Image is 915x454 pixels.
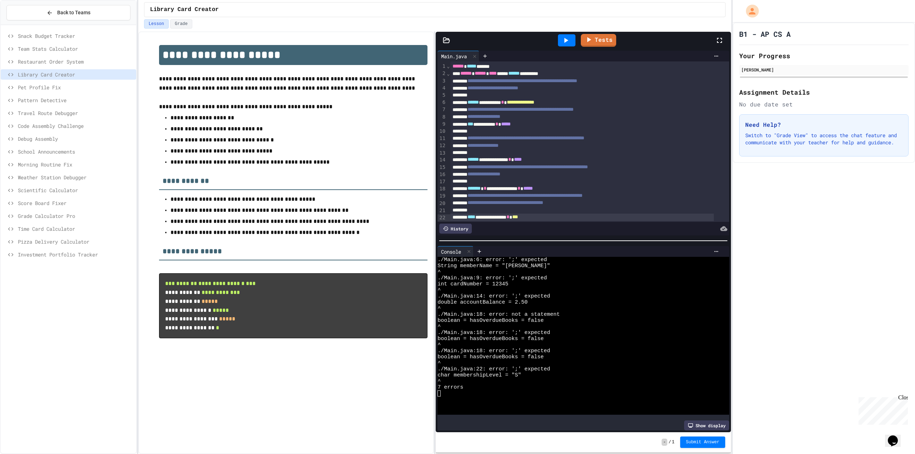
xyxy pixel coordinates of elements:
div: 12 [437,142,446,149]
h2: Your Progress [739,51,909,61]
span: Fold line [446,63,450,69]
span: Snack Budget Tracker [18,32,133,40]
div: 15 [437,164,446,171]
div: 8 [437,114,446,121]
span: ./Main.java:6: error: ';' expected [437,257,547,263]
div: 19 [437,193,446,200]
span: Grade Calculator Pro [18,212,133,220]
span: ./Main.java:14: error: ';' expected [437,293,550,299]
span: char membershipLevel = "S" [437,372,521,378]
span: ^ [437,360,441,366]
span: Pet Profile Fix [18,84,133,91]
div: 10 [437,128,446,135]
p: Switch to "Grade View" to access the chat feature and communicate with your teacher for help and ... [745,132,902,146]
span: Restaurant Order System [18,58,133,65]
iframe: chat widget [885,425,908,447]
div: Main.java [437,51,479,61]
span: ^ [437,378,441,384]
span: Investment Portfolio Tracker [18,251,133,258]
span: - [662,439,667,446]
span: Morning Routine Fix [18,161,133,168]
div: Main.java [437,53,470,60]
span: boolean = hasOverdueBooks = false [437,318,544,324]
span: Weather Station Debugger [18,174,133,181]
div: 9 [437,121,446,128]
div: Chat with us now!Close [3,3,49,45]
button: Back to Teams [6,5,130,20]
div: 11 [437,135,446,142]
span: Library Card Creator [150,5,219,14]
a: Tests [581,34,616,47]
span: ./Main.java:18: error: ';' expected [437,348,550,354]
span: 1 [672,439,674,445]
div: Console [437,246,474,257]
h3: Need Help? [745,120,902,129]
div: History [439,224,472,234]
div: 17 [437,178,446,185]
span: ^ [437,305,441,311]
span: Submit Answer [686,439,719,445]
span: ./Main.java:9: error: ';' expected [437,275,547,281]
div: 13 [437,150,446,157]
div: 20 [437,200,446,207]
div: Console [437,248,465,255]
span: Travel Route Debugger [18,109,133,117]
span: Back to Teams [57,9,90,16]
span: ^ [437,324,441,330]
div: 6 [437,99,446,106]
h1: B1 - AP CS A [739,29,791,39]
button: Submit Answer [680,436,725,448]
div: 16 [437,171,446,178]
span: double accountBalance = 2.50 [437,299,528,305]
span: ^ [437,342,441,348]
div: 3 [437,78,446,85]
div: Show display [684,420,729,430]
span: Team Stats Calculator [18,45,133,53]
button: Lesson [144,19,169,29]
div: 5 [437,92,446,99]
div: 2 [437,70,446,77]
div: 18 [437,185,446,193]
span: ./Main.java:18: error: ';' expected [437,330,550,336]
div: 14 [437,156,446,164]
div: 4 [437,85,446,92]
span: boolean = hasOverdueBooks = false [437,336,544,342]
span: Code Assembly Challenge [18,122,133,130]
span: ^ [437,269,441,275]
span: Debug Assembly [18,135,133,143]
span: School Announcements [18,148,133,155]
div: 23 [437,221,446,229]
span: ./Main.java:18: error: not a statement [437,311,560,318]
div: 21 [437,207,446,214]
div: [PERSON_NAME] [741,66,906,73]
span: Fold line [446,71,450,76]
div: 22 [437,214,446,221]
iframe: chat widget [856,394,908,425]
span: Library Card Creator [18,71,133,78]
span: Score Board Fixer [18,199,133,207]
span: Pattern Detective [18,96,133,104]
span: String memberName = "[PERSON_NAME]" [437,263,550,269]
span: Pizza Delivery Calculator [18,238,133,245]
div: My Account [738,3,761,19]
span: Scientific Calculator [18,186,133,194]
div: 1 [437,63,446,70]
span: int cardNumber = 12345 [437,281,508,287]
span: 7 errors [437,384,463,390]
h2: Assignment Details [739,87,909,97]
span: boolean = hasOverdueBooks = false [437,354,544,360]
div: No due date set [739,100,909,109]
span: ^ [437,287,441,293]
span: ./Main.java:22: error: ';' expected [437,366,550,372]
span: / [669,439,671,445]
button: Grade [170,19,192,29]
span: Time Card Calculator [18,225,133,233]
div: 7 [437,106,446,113]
